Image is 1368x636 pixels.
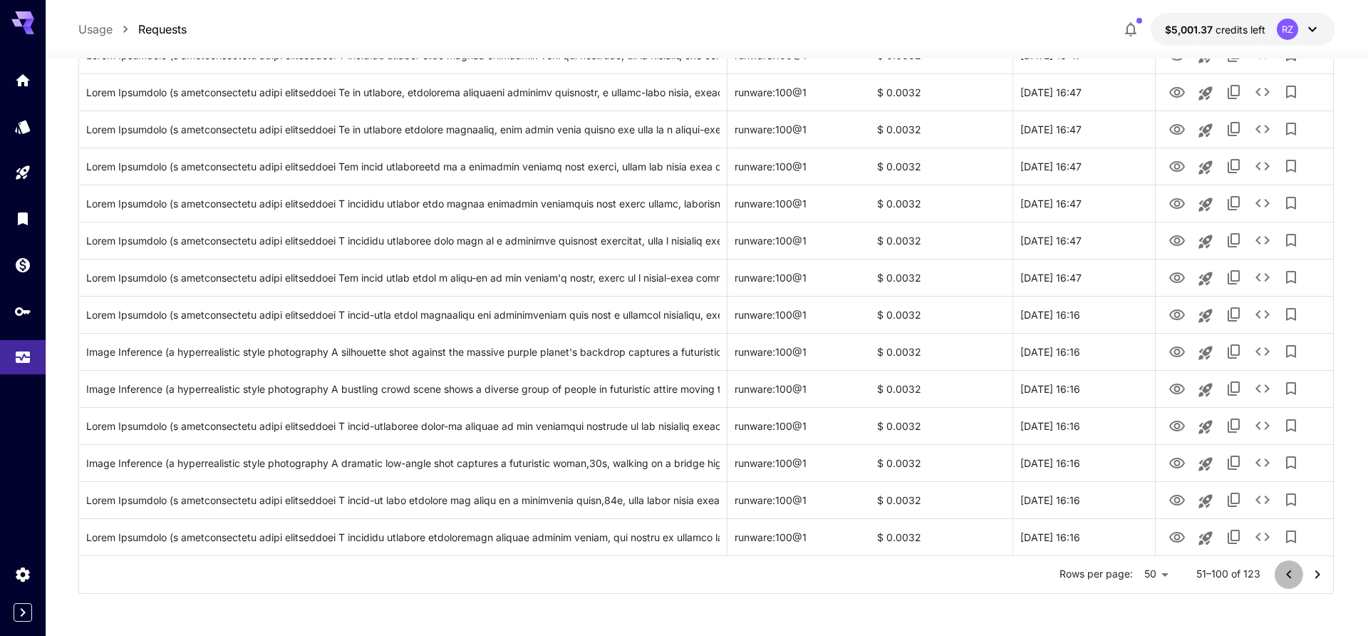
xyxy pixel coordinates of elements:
[727,185,870,222] div: runware:100@1
[1191,190,1220,219] button: Launch in playground
[86,371,719,407] div: Click to copy prompt
[1191,116,1220,145] button: Launch in playground
[1248,226,1277,255] button: See details
[870,333,1012,370] div: $ 0.0032
[1012,259,1155,296] div: 24 Sep, 2025 16:47
[138,21,187,38] p: Requests
[86,297,719,333] div: Click to copy prompt
[1248,300,1277,329] button: See details
[1277,152,1305,180] button: Add to library
[86,445,719,481] div: Click to copy prompt
[1012,481,1155,518] div: 24 Sep, 2025 16:16
[727,73,870,111] div: runware:100@1
[1248,78,1277,106] button: See details
[1163,448,1191,477] button: View
[1220,300,1248,329] button: Copy TaskUUID
[1248,263,1277,292] button: See details
[1191,227,1220,256] button: Launch in playground
[1277,337,1305,366] button: Add to library
[1248,152,1277,180] button: See details
[870,481,1012,518] div: $ 0.0032
[1163,114,1191,143] button: View
[14,210,31,227] div: Library
[1012,518,1155,555] div: 24 Sep, 2025 16:16
[1191,79,1220,108] button: Launch in playground
[86,408,719,444] div: Click to copy prompt
[1163,411,1191,440] button: View
[1216,24,1265,36] span: credits left
[1139,564,1173,585] div: 50
[1163,485,1191,514] button: View
[1163,522,1191,551] button: View
[1220,448,1248,477] button: Copy TaskUUID
[1191,265,1220,293] button: Launch in playground
[1196,567,1260,581] p: 51–100 of 123
[727,333,870,370] div: runware:100@1
[1163,299,1191,329] button: View
[86,519,719,555] div: Click to copy prompt
[78,21,113,38] a: Usage
[1165,24,1216,36] span: $5,001.37
[1012,185,1155,222] div: 24 Sep, 2025 16:47
[1151,13,1335,46] button: $5,001.3693RZ
[86,185,719,222] div: Click to copy prompt
[1277,78,1305,106] button: Add to library
[727,222,870,259] div: runware:100@1
[78,21,187,38] nav: breadcrumb
[1277,486,1305,514] button: Add to library
[727,407,870,444] div: runware:100@1
[1220,337,1248,366] button: Copy TaskUUID
[1191,339,1220,367] button: Launch in playground
[86,111,719,148] div: Click to copy prompt
[1277,19,1298,40] div: RZ
[1248,486,1277,514] button: See details
[14,118,31,135] div: Models
[1012,444,1155,481] div: 24 Sep, 2025 16:16
[1012,73,1155,111] div: 24 Sep, 2025 16:47
[1303,560,1332,589] button: Go to next page
[1163,225,1191,255] button: View
[86,334,719,370] div: Click to copy prompt
[1248,411,1277,440] button: See details
[14,344,31,361] div: Usage
[1012,407,1155,444] div: 24 Sep, 2025 16:16
[14,603,32,622] button: Expand sidebar
[727,444,870,481] div: runware:100@1
[1163,262,1191,292] button: View
[727,259,870,296] div: runware:100@1
[870,370,1012,407] div: $ 0.0032
[1220,78,1248,106] button: Copy TaskUUID
[1012,370,1155,407] div: 24 Sep, 2025 16:16
[1163,374,1191,403] button: View
[870,111,1012,148] div: $ 0.0032
[1165,22,1265,37] div: $5,001.3693
[1012,111,1155,148] div: 24 Sep, 2025 16:47
[1191,153,1220,182] button: Launch in playground
[727,370,870,407] div: runware:100@1
[1248,115,1277,143] button: See details
[1277,300,1305,329] button: Add to library
[1191,524,1220,553] button: Launch in playground
[1163,188,1191,217] button: View
[727,111,870,148] div: runware:100@1
[1191,413,1220,441] button: Launch in playground
[727,481,870,518] div: runware:100@1
[14,565,31,583] div: Settings
[1191,450,1220,478] button: Launch in playground
[1012,222,1155,259] div: 24 Sep, 2025 16:47
[1012,296,1155,333] div: 24 Sep, 2025 16:16
[14,71,31,89] div: Home
[1248,448,1277,477] button: See details
[1220,189,1248,217] button: Copy TaskUUID
[1248,337,1277,366] button: See details
[1163,151,1191,180] button: View
[1191,487,1220,516] button: Launch in playground
[1220,152,1248,180] button: Copy TaskUUID
[870,73,1012,111] div: $ 0.0032
[1163,337,1191,366] button: View
[14,164,31,182] div: Playground
[1248,374,1277,403] button: See details
[1059,567,1133,581] p: Rows per page:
